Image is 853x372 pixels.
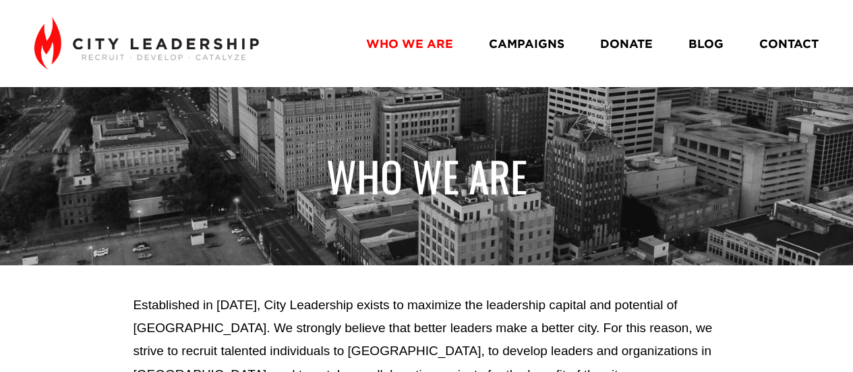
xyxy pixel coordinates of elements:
[759,32,819,55] a: CONTACT
[34,17,259,70] img: City Leadership - Recruit. Develop. Catalyze.
[600,32,653,55] a: DONATE
[366,32,453,55] a: WHO WE ARE
[688,32,724,55] a: BLOG
[489,32,564,55] a: CAMPAIGNS
[133,151,719,202] h1: WHO WE ARE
